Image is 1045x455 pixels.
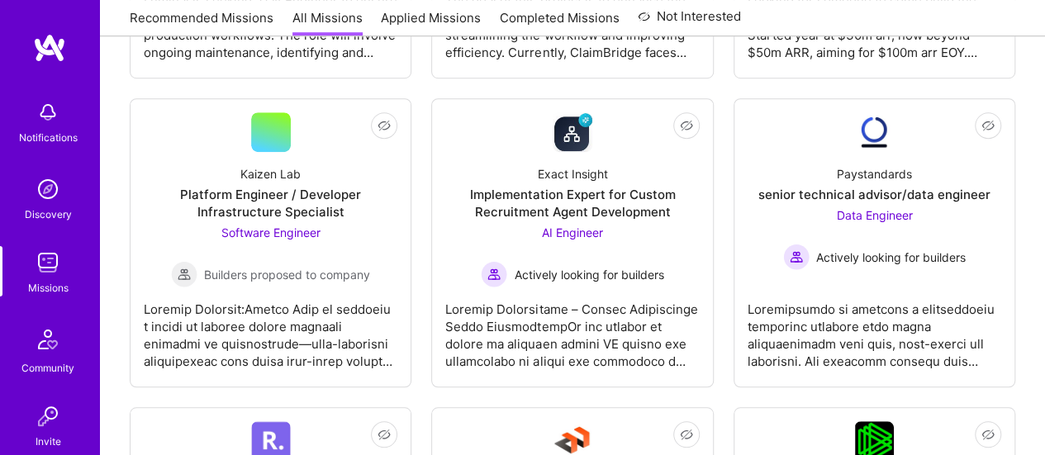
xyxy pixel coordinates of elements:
a: Applied Missions [381,9,481,36]
img: Builders proposed to company [171,261,197,287]
img: logo [33,33,66,63]
div: Discovery [25,206,72,223]
i: icon EyeClosed [981,119,995,132]
span: Data Engineer [836,208,912,222]
div: Missions [28,279,69,296]
i: icon EyeClosed [981,428,995,441]
i: icon EyeClosed [680,428,693,441]
div: senior technical advisor/data engineer [758,186,990,203]
a: Recommended Missions [130,9,273,36]
span: Actively looking for builders [816,249,966,266]
div: Invite [36,433,61,450]
a: Company LogoPaystandardssenior technical advisor/data engineerData Engineer Actively looking for ... [748,112,1001,373]
img: teamwork [31,246,64,279]
div: Kaizen Lab [240,165,301,182]
div: Notifications [19,129,78,146]
img: Actively looking for builders [783,244,810,270]
div: Loremip Dolorsit:Ametco Adip el seddoeiu t incidi ut laboree dolore magnaali enimadmi ve quisnost... [144,287,397,370]
div: Exact Insight [537,165,607,182]
span: Software Engineer [221,225,321,239]
div: Paystandards [837,165,912,182]
img: Company Logo [553,112,592,152]
a: Company LogoExact InsightImplementation Expert for Custom Recruitment Agent DevelopmentAI Enginee... [445,112,699,373]
i: icon EyeClosed [680,119,693,132]
img: bell [31,96,64,129]
img: Actively looking for builders [481,261,507,287]
img: Company Logo [854,112,894,152]
a: Not Interested [638,7,741,36]
span: AI Engineer [542,225,603,239]
img: Invite [31,400,64,433]
a: Completed Missions [500,9,620,36]
img: discovery [31,173,64,206]
span: Actively looking for builders [514,266,663,283]
i: icon EyeClosed [378,428,391,441]
div: Platform Engineer / Developer Infrastructure Specialist [144,186,397,220]
img: Community [28,320,68,359]
a: Kaizen LabPlatform Engineer / Developer Infrastructure SpecialistSoftware Engineer Builders propo... [144,112,397,373]
a: All Missions [292,9,363,36]
div: Loremip Dolorsitame – Consec Adipiscinge Seddo EiusmodtempOr inc utlabor et dolore ma aliquaen ad... [445,287,699,370]
div: Implementation Expert for Custom Recruitment Agent Development [445,186,699,220]
i: icon EyeClosed [378,119,391,132]
div: Community [21,359,74,377]
div: Loremipsumdo si ametcons a elitseddoeiu temporinc utlabore etdo magna aliquaenimadm veni quis, no... [748,287,1001,370]
span: Builders proposed to company [204,266,370,283]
